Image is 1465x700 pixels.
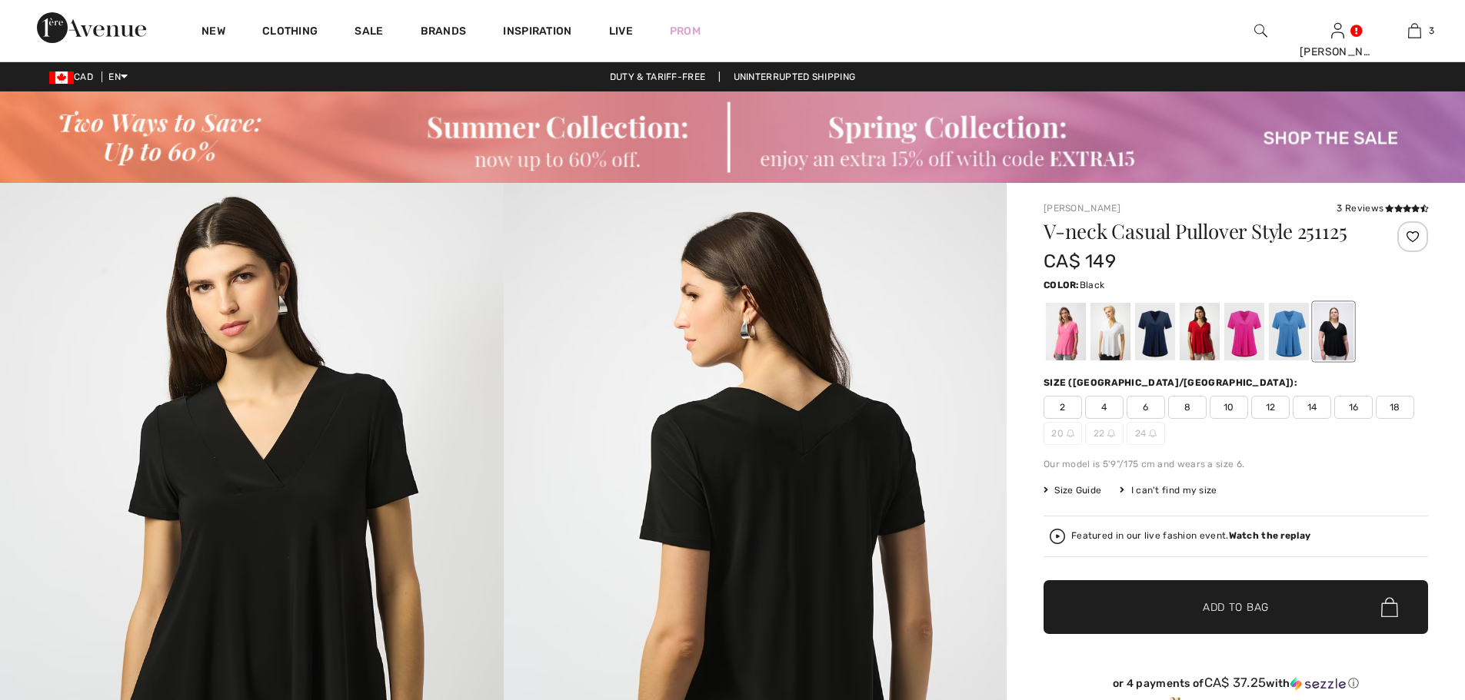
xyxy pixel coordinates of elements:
[1135,303,1175,360] div: Midnight Blue
[1090,303,1130,360] div: Vanilla 30
[1168,396,1207,419] span: 8
[1367,585,1450,623] iframe: Opens a widget where you can find more information
[1377,22,1452,40] a: 3
[1080,280,1105,290] span: Black
[49,71,99,82] span: CAD
[670,23,701,39] a: Prom
[503,25,571,41] span: Inspiration
[1050,529,1065,544] img: Watch the replay
[1120,483,1217,497] div: I can't find my size
[1337,201,1428,215] div: 3 Reviews
[1044,221,1364,241] h1: V-neck Casual Pullover Style 251125
[1044,203,1120,214] a: [PERSON_NAME]
[1044,675,1428,691] div: or 4 payments of with
[1334,396,1373,419] span: 16
[1251,396,1290,419] span: 12
[1224,303,1264,360] div: Geranium
[1204,675,1267,690] span: CA$ 37.25
[1044,580,1428,634] button: Add to Bag
[1290,677,1346,691] img: Sezzle
[37,12,146,43] img: 1ère Avenue
[1331,22,1344,40] img: My Info
[355,25,383,41] a: Sale
[1127,422,1165,445] span: 24
[1229,530,1311,541] strong: Watch the replay
[1376,396,1414,419] span: 18
[1210,396,1248,419] span: 10
[1293,396,1331,419] span: 14
[1067,430,1074,437] img: ring-m.svg
[201,25,225,41] a: New
[609,23,633,39] a: Live
[1180,303,1220,360] div: Radiant red
[1254,22,1267,40] img: search the website
[1044,422,1082,445] span: 20
[1149,430,1157,437] img: ring-m.svg
[1085,396,1124,419] span: 4
[1429,24,1434,38] span: 3
[1314,303,1353,360] div: Black
[1071,531,1310,541] div: Featured in our live fashion event.
[1044,250,1116,272] span: CA$ 149
[262,25,318,41] a: Clothing
[1300,44,1375,60] div: [PERSON_NAME]
[1331,23,1344,38] a: Sign In
[1085,422,1124,445] span: 22
[108,71,128,82] span: EN
[1046,303,1086,360] div: Bubble gum
[1044,280,1080,290] span: Color:
[1044,457,1428,471] div: Our model is 5'9"/175 cm and wears a size 6.
[1044,675,1428,696] div: or 4 payments ofCA$ 37.25withSezzle Click to learn more about Sezzle
[1107,430,1115,437] img: ring-m.svg
[1044,376,1300,390] div: Size ([GEOGRAPHIC_DATA]/[GEOGRAPHIC_DATA]):
[1127,396,1165,419] span: 6
[1044,396,1082,419] span: 2
[1269,303,1309,360] div: Coastal blue
[421,25,467,41] a: Brands
[1203,599,1269,615] span: Add to Bag
[49,71,74,84] img: Canadian Dollar
[1408,22,1421,40] img: My Bag
[1044,483,1101,497] span: Size Guide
